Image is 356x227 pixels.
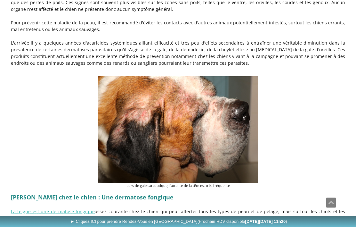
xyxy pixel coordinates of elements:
a: Défiler vers le haut [326,198,336,208]
figcaption: Lors de gale sarcoptique, l'attente de la tête est très fréquente [98,183,258,189]
strong: [PERSON_NAME] chez le chien : Une dermatose fongique [11,193,174,201]
span: ► Cliquez ICI pour prendre Rendez-Vous en [GEOGRAPHIC_DATA] [70,219,287,224]
p: L'arrivée il y a quelques années d'acaricides systémiques alliant efficacité et très peu d'effets... [11,39,345,66]
a: La teigne est une dermatose fongique [11,208,95,214]
span: (Prochain RDV disponible ) [198,219,287,224]
p: assez courante chez le chien qui peut affecter tous les types de peau et de pelage, mais surtout ... [11,208,345,222]
img: Lors de gale sarcoptique, l'attente de la tête est très fréquente [98,76,258,183]
b: [DATE][DATE] 11h20 [245,219,286,224]
p: Pour prévenir cette maladie de la peau, il est recommandé d'éviter les contacts avec d'autres ani... [11,19,345,33]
